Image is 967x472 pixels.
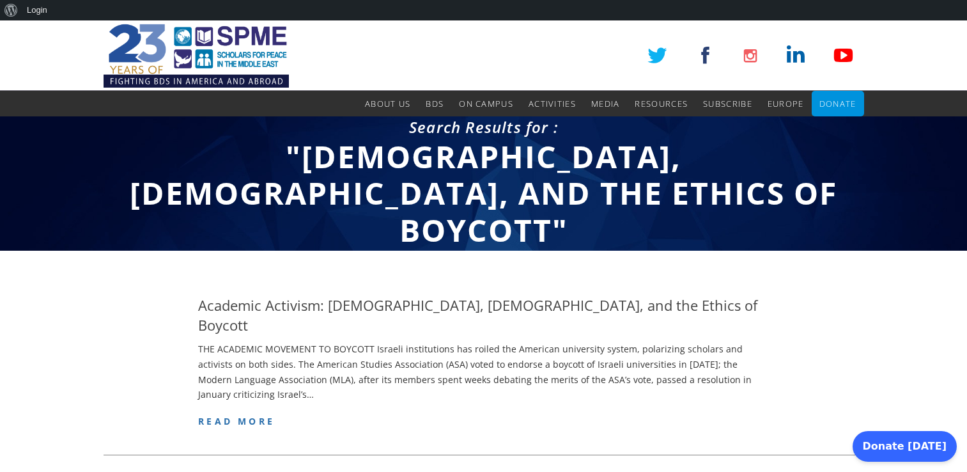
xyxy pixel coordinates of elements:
a: Media [591,91,620,116]
span: BDS [426,98,444,109]
a: BDS [426,91,444,116]
a: Subscribe [703,91,752,116]
span: On Campus [459,98,513,109]
p: THE ACADEMIC MOVEMENT TO BOYCOTT Israeli institutions has roiled the American university system, ... [198,342,769,402]
span: Europe [768,98,804,109]
span: "[DEMOGRAPHIC_DATA], [DEMOGRAPHIC_DATA], and the Ethics of Boycott" [130,136,837,251]
a: read more [198,415,275,427]
a: About Us [365,91,410,116]
span: Subscribe [703,98,752,109]
div: Search Results for : [104,116,864,138]
span: About Us [365,98,410,109]
span: Activities [529,98,576,109]
a: Resources [635,91,688,116]
a: On Campus [459,91,513,116]
span: Media [591,98,620,109]
h4: Academic Activism: [DEMOGRAPHIC_DATA], [DEMOGRAPHIC_DATA], and the Ethics of Boycott [198,295,769,335]
a: Donate [819,91,856,116]
a: Activities [529,91,576,116]
span: Donate [819,98,856,109]
a: Europe [768,91,804,116]
img: SPME [104,20,289,91]
span: Resources [635,98,688,109]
